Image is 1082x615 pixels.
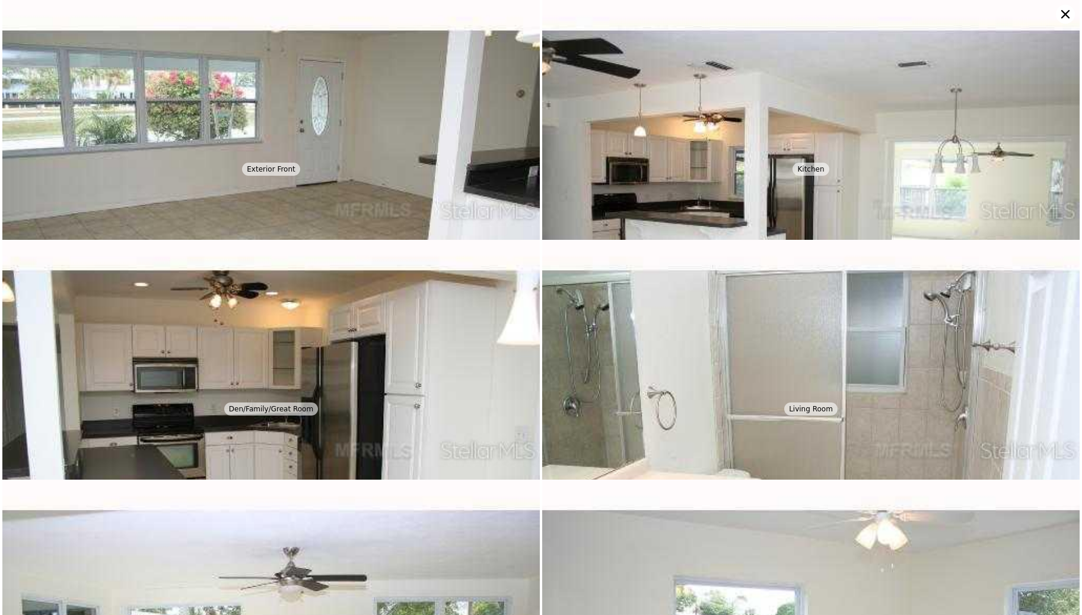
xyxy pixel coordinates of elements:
[224,402,318,416] div: Den/Family/Great Room
[784,402,838,416] div: Living Room
[793,163,829,176] div: Kitchen
[242,163,300,176] div: Exterior Front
